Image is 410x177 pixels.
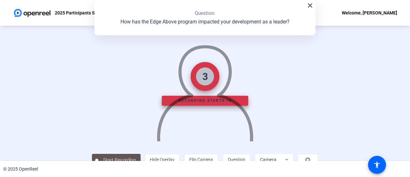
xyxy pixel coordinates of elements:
button: Question [223,154,250,165]
p: Question: [195,10,215,17]
div: 3 [202,69,208,84]
button: Start Recording [92,154,141,167]
mat-icon: close [306,2,314,9]
div: Welcome, [PERSON_NAME] [342,9,397,17]
button: Flip Camera [184,154,218,165]
img: overlay [156,39,254,141]
span: Question [228,157,245,162]
button: Hide Overlay [145,154,180,165]
span: Hide Overlay [150,157,175,162]
p: 2025 Participants Self Record [55,9,116,17]
span: Flip Camera [189,157,213,162]
p: How has the Edge Above program impacted your development as a leader? [120,18,290,26]
span: Start Recording [98,156,141,164]
div: © 2025 OpenReel [3,166,38,173]
img: OpenReel logo [13,6,52,19]
mat-icon: accessibility [373,161,381,169]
